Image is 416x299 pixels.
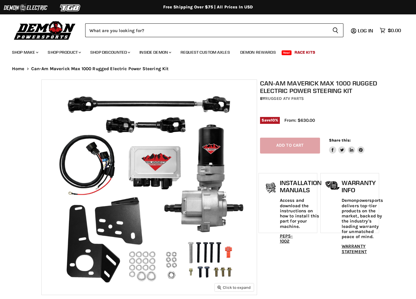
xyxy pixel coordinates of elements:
ul: Main menu [7,44,400,58]
img: install_manual-icon.png [263,181,278,196]
a: Home [12,66,25,71]
a: Race Kits [290,46,320,58]
form: Product [85,23,343,37]
span: Can-Am Maverick Max 1000 Rugged Electric Power Steering Kit [31,66,169,71]
span: 10 [271,118,275,122]
a: Shop Make [7,46,42,58]
a: PEPS-1002 [280,233,293,244]
a: Log in [355,28,377,33]
a: $0.00 [377,26,404,35]
a: Rugged ATV Parts [265,96,304,101]
span: New! [282,50,292,55]
span: $0.00 [388,28,401,33]
span: From: $630.00 [284,118,315,123]
h1: Warranty Info [342,179,383,193]
img: Demon Electric Logo 2 [3,2,48,13]
a: WARRANTY STATEMENT [342,244,367,254]
a: Shop Product [43,46,85,58]
p: Access and download the instructions on how to install this part for your machine. [280,198,322,229]
a: Demon Rewards [236,46,280,58]
div: by [260,95,378,102]
h1: Installation Manuals [280,179,322,193]
aside: Share this: [329,138,365,154]
button: Search [328,23,343,37]
span: Log in [358,28,373,34]
img: Demon Powersports [12,19,78,41]
span: Click to expand [217,285,251,290]
img: TGB Logo 2 [48,2,93,13]
img: warranty-icon.png [325,181,340,190]
img: IMAGE [42,80,257,295]
a: Request Custom Axles [176,46,235,58]
p: Demonpowersports delivers top-tier products on the market, backed by the industry's leading warra... [342,198,383,239]
button: Click to expand [215,283,254,292]
a: Shop Discounted [86,46,134,58]
a: Inside Demon [135,46,175,58]
span: Share this: [329,138,351,142]
h1: Can-Am Maverick Max 1000 Rugged Electric Power Steering Kit [260,79,378,94]
input: Search [85,23,328,37]
span: Save % [260,117,280,124]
